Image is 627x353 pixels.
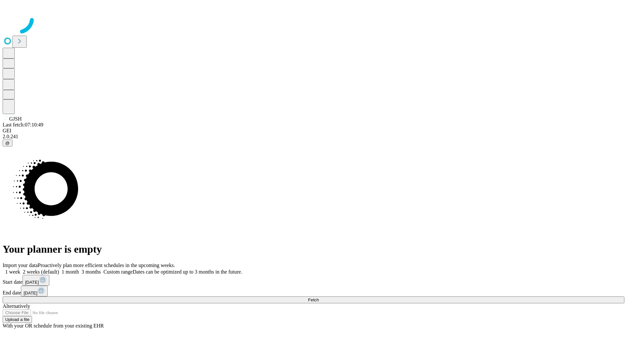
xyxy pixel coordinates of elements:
[62,269,79,275] span: 1 month
[3,316,32,323] button: Upload a file
[133,269,242,275] span: Dates can be optimized up to 3 months in the future.
[3,262,38,268] span: Import your data
[3,140,12,146] button: @
[24,291,37,295] span: [DATE]
[3,243,624,255] h1: Your planner is empty
[3,122,43,127] span: Last fetch: 07:10:49
[3,303,30,309] span: Alternatively
[3,134,624,140] div: 2.0.241
[308,297,319,302] span: Fetch
[5,141,10,145] span: @
[3,286,624,296] div: End date
[3,323,104,328] span: With your OR schedule from your existing EHR
[3,275,624,286] div: Start date
[5,269,20,275] span: 1 week
[9,116,22,122] span: GJSH
[3,128,624,134] div: GEI
[23,275,49,286] button: [DATE]
[3,296,624,303] button: Fetch
[38,262,175,268] span: Proactively plan more efficient schedules in the upcoming weeks.
[82,269,101,275] span: 3 months
[25,280,39,285] span: [DATE]
[23,269,59,275] span: 2 weeks (default)
[21,286,48,296] button: [DATE]
[104,269,133,275] span: Custom range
